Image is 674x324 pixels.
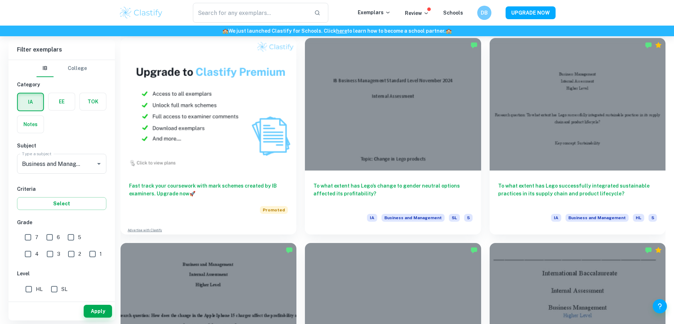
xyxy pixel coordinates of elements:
[37,60,54,77] button: IB
[57,233,60,241] span: 6
[655,247,662,254] div: Premium
[49,93,75,110] button: EE
[17,142,106,150] h6: Subject
[78,250,81,258] span: 2
[193,3,309,23] input: Search for any exemplars...
[490,38,665,234] a: To what extent has Lego successfully integrated sustainable practices in its supply chain and pro...
[477,6,491,20] button: DB
[17,270,106,277] h6: Level
[128,228,162,233] a: Advertise with Clastify
[17,185,106,193] h6: Criteria
[129,182,288,198] h6: Fast track your coursework with mark schemes created by IB examiners. Upgrade now
[645,42,652,49] img: Marked
[119,6,164,20] img: Clastify logo
[94,159,104,169] button: Open
[84,305,112,318] button: Apply
[336,28,347,34] a: here
[17,218,106,226] h6: Grade
[367,214,377,222] span: IA
[443,10,463,16] a: Schools
[506,6,556,19] button: UPGRADE NOW
[566,214,629,222] span: Business and Management
[35,233,38,241] span: 7
[260,206,288,214] span: Promoted
[645,247,652,254] img: Marked
[78,233,81,241] span: 5
[286,247,293,254] img: Marked
[35,250,39,258] span: 4
[648,214,657,222] span: 5
[498,182,657,205] h6: To what extent has Lego successfully integrated sustainable practices in its supply chain and pro...
[633,214,644,222] span: HL
[470,42,478,49] img: Marked
[655,42,662,49] div: Premium
[222,28,228,34] span: 🏫
[653,299,667,313] button: Help and Feedback
[449,214,460,222] span: SL
[480,9,488,17] h6: DB
[17,197,106,210] button: Select
[57,250,60,258] span: 3
[36,285,43,293] span: HL
[313,182,472,205] h6: To what extent has Lego’s change to gender neutral options affected its profitability?
[80,93,106,110] button: TOK
[61,285,67,293] span: SL
[68,60,87,77] button: College
[446,28,452,34] span: 🏫
[470,247,478,254] img: Marked
[551,214,561,222] span: IA
[37,60,87,77] div: Filter type choice
[17,116,44,133] button: Notes
[189,191,195,196] span: 🚀
[405,9,429,17] p: Review
[381,214,445,222] span: Business and Management
[305,38,481,234] a: To what extent has Lego’s change to gender neutral options affected its profitability?IABusiness ...
[22,151,51,157] label: Type a subject
[1,27,673,35] h6: We just launched Clastify for Schools. Click to learn how to become a school partner.
[358,9,391,16] p: Exemplars
[100,250,102,258] span: 1
[17,81,106,88] h6: Category
[464,214,473,222] span: 5
[9,40,115,60] h6: Filter exemplars
[18,93,43,110] button: IA
[121,38,296,170] img: Thumbnail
